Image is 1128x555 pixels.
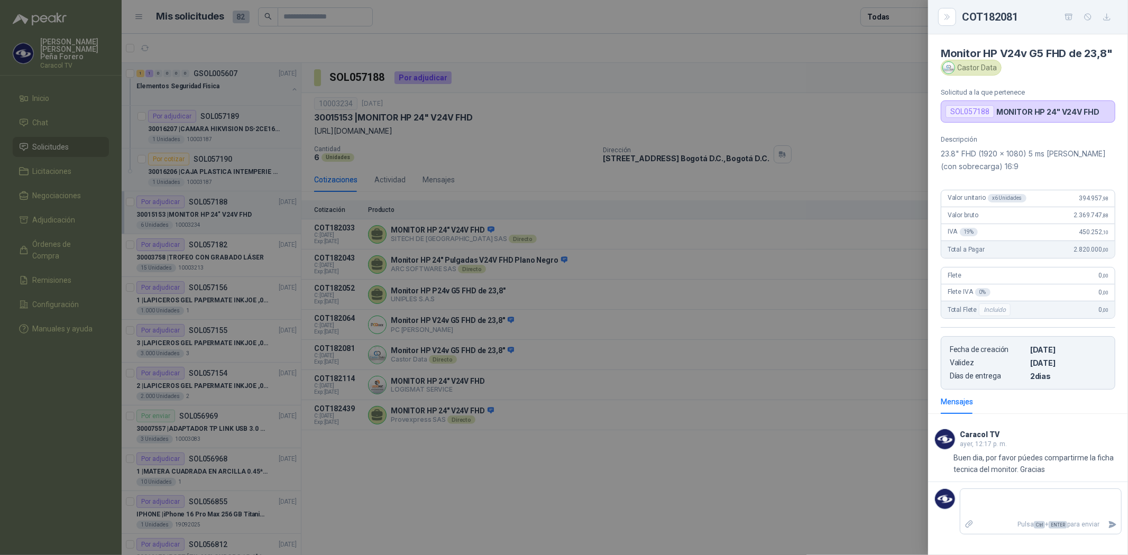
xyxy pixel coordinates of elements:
p: [DATE] [1030,358,1106,367]
p: Descripción [941,135,1115,143]
span: 2.369.747 [1074,211,1108,219]
label: Adjuntar archivos [960,515,978,534]
img: Company Logo [935,429,955,449]
p: 2 dias [1030,372,1106,381]
div: COT182081 [962,8,1115,25]
p: Buen dia, por favor púedes compartirme la ficha tecnica del monitor. Gracias [953,452,1122,475]
div: Castor Data [941,60,1002,76]
img: Company Logo [943,62,955,73]
span: ,00 [1102,247,1108,253]
span: ayer, 12:17 p. m. [960,440,1007,448]
span: Flete IVA [948,288,991,297]
span: IVA [948,228,978,236]
span: 0 [1099,272,1108,279]
button: Close [941,11,953,23]
h4: Monitor HP V24v G5 FHD de 23,8" [941,47,1115,60]
p: Fecha de creación [950,345,1026,354]
p: Pulsa + para enviar [978,515,1104,534]
span: ,00 [1102,273,1108,279]
div: x 6 Unidades [988,194,1026,202]
span: ,00 [1102,307,1108,313]
div: Mensajes [941,396,973,408]
h3: Caracol TV [960,432,999,438]
span: ,00 [1102,290,1108,295]
span: 394.957 [1079,195,1108,202]
p: 23.8" FHD (1920 x 1080) 5 ms [PERSON_NAME] (con sobrecarga) 16:9 [941,147,1115,173]
span: ,10 [1102,229,1108,235]
div: 19 % [960,228,978,236]
span: Valor unitario [948,194,1026,202]
button: Enviar [1104,515,1121,534]
span: ENTER [1049,521,1067,529]
div: SOL057188 [946,105,994,118]
span: ,88 [1102,212,1108,218]
span: Total Flete [948,303,1013,316]
span: Total a Pagar [948,246,985,253]
span: Flete [948,272,961,279]
p: Validez [950,358,1026,367]
span: 2.820.000 [1074,246,1108,253]
p: Solicitud a la que pertenece [941,88,1115,96]
span: 0 [1099,289,1108,296]
p: [DATE] [1030,345,1106,354]
div: Incluido [979,303,1011,316]
span: ,98 [1102,196,1108,201]
div: 0 % [975,288,991,297]
span: Valor bruto [948,211,978,219]
p: MONITOR HP 24" V24V FHD [996,107,1099,116]
p: Días de entrega [950,372,1026,381]
span: 450.252 [1079,228,1108,236]
img: Company Logo [935,489,955,509]
span: Ctrl [1034,521,1045,529]
span: 0 [1099,306,1108,313]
